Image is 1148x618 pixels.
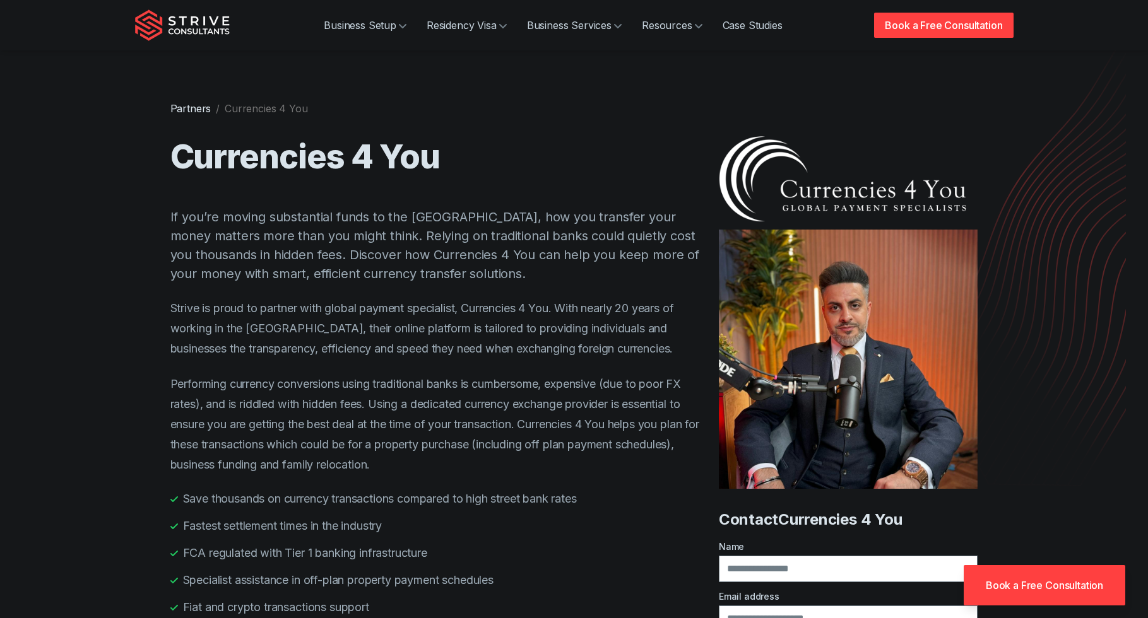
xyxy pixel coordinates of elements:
a: Business Setup [314,13,417,38]
h4: Contact Currencies 4 You [719,509,978,530]
img: Strive Consultants [135,9,230,41]
li: Fiat and crypto transactions support [170,598,704,615]
img: Currencies 4 You [719,136,978,222]
img: Currencies 4 You [719,230,978,489]
li: Currencies 4 You [225,101,307,116]
a: Case Studies [713,13,793,38]
a: Book a Free Consultation [874,13,1013,38]
label: Email address [719,590,978,603]
li: Specialist assistance in off-plan property payment schedules [170,571,704,588]
span: / [216,102,220,115]
p: Performing currency conversions using traditional banks is cumbersome, expensive (due to poor FX ... [170,374,704,475]
a: Resources [632,13,713,38]
h1: Currencies 4 You [170,136,704,177]
li: Save thousands on currency transactions compared to high street bank rates [170,490,704,507]
a: Partners [170,102,211,115]
p: If you’re moving substantial funds to the [GEOGRAPHIC_DATA], how you transfer your money matters ... [170,207,704,283]
li: FCA regulated with Tier 1 banking infrastructure [170,544,704,561]
label: Name [719,540,978,553]
p: Strive is proud to partner with global payment specialist, Currencies 4 You. With nearly 20 years... [170,298,704,359]
a: Residency Visa [417,13,517,38]
li: Fastest settlement times in the industry [170,517,704,534]
a: Business Services [517,13,632,38]
a: Book a Free Consultation [964,565,1125,605]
